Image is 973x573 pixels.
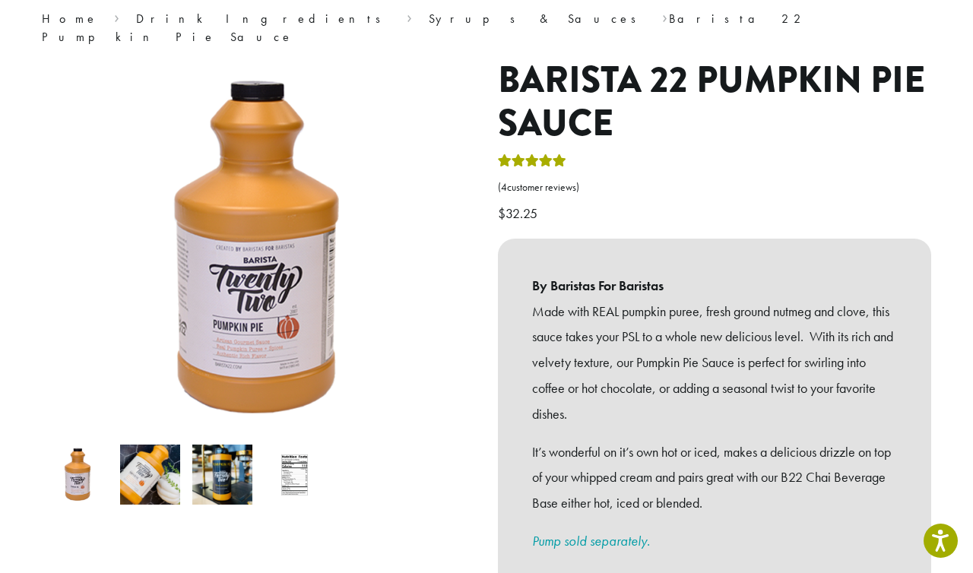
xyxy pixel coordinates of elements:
a: Syrups & Sauces [429,11,646,27]
span: $ [498,204,506,222]
img: Barista 22 Pumpkin Pie Sauce [48,445,108,505]
a: Pump sold separately. [532,532,650,549]
img: Barista 22 Pumpkin Pie Sauce - Image 3 [192,445,252,505]
a: Home [42,11,98,27]
div: Rated 5.00 out of 5 [498,152,566,175]
img: Barista 22 Pumpkin Pie Sauce - Image 2 [120,445,180,505]
p: It’s wonderful on it’s own hot or iced, makes a delicious drizzle on top of your whipped cream an... [532,439,897,516]
bdi: 32.25 [498,204,541,222]
h1: Barista 22 Pumpkin Pie Sauce [498,59,931,146]
span: › [662,5,667,28]
img: Barista 22 Pumpkin Pie Sauce - Image 4 [265,445,325,505]
a: Drink Ingredients [136,11,391,27]
nav: Breadcrumb [42,10,931,46]
span: › [407,5,412,28]
span: › [114,5,119,28]
b: By Baristas For Baristas [532,273,897,299]
a: (4customer reviews) [498,180,931,195]
p: Made with REAL pumpkin puree, fresh ground nutmeg and clove, this sauce takes your PSL to a whole... [532,299,897,427]
span: 4 [501,181,507,194]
